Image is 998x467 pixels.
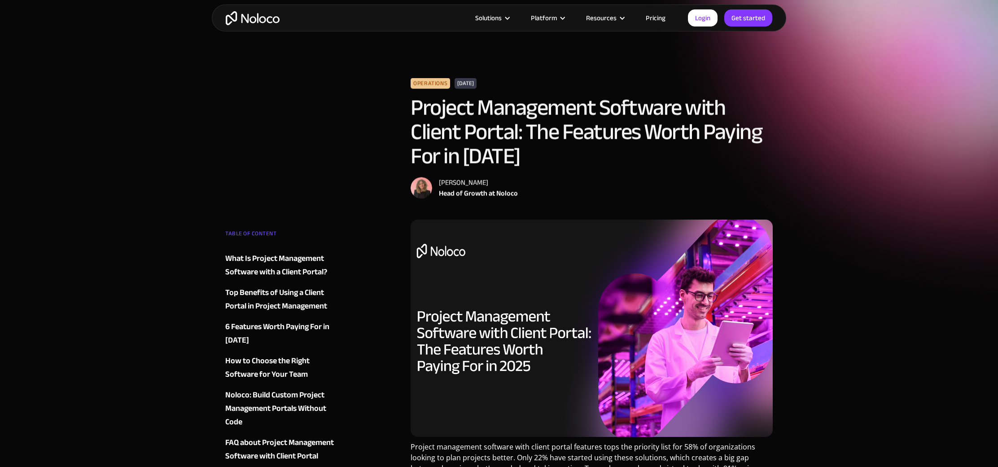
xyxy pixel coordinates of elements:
div: Resources [586,12,617,24]
div: Head of Growth at Noloco [439,188,518,199]
a: Top Benefits of Using a Client Portal in Project Management [225,286,334,313]
a: Noloco: Build Custom Project Management Portals Without Code [225,388,334,429]
div: Solutions [475,12,502,24]
a: Login [688,9,718,26]
a: How to Choose the Right Software for Your Team [225,354,334,381]
div: Solutions [464,12,520,24]
a: Pricing [635,12,677,24]
a: 6 Features Worth Paying For in [DATE] [225,320,334,347]
a: What Is Project Management Software with a Client Portal? [225,252,334,279]
div: [PERSON_NAME] [439,177,518,188]
div: Platform [520,12,575,24]
h1: Project Management Software with Client Portal: The Features Worth Paying For in [DATE] [411,96,773,168]
div: Resources [575,12,635,24]
div: Operations [411,78,450,89]
a: Get started [724,9,772,26]
div: Platform [531,12,557,24]
a: FAQ about Project Management Software with Client Portal [225,436,334,463]
a: home [226,11,280,25]
div: TABLE OF CONTENT [225,227,334,245]
div: [DATE] [455,78,477,89]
